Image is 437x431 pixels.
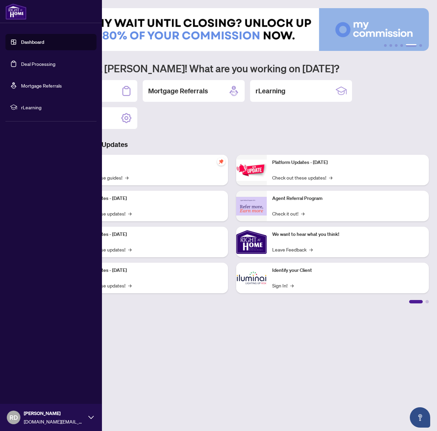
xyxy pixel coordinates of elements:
[272,231,423,238] p: We want to hear what you think!
[35,8,429,51] img: Slide 4
[272,267,423,274] p: Identify your Client
[384,44,387,47] button: 1
[71,231,223,238] p: Platform Updates - [DATE]
[410,407,430,428] button: Open asap
[272,159,423,166] p: Platform Updates - [DATE]
[329,174,332,181] span: →
[272,246,313,253] a: Leave Feedback→
[290,282,294,289] span: →
[125,174,128,181] span: →
[21,82,62,89] a: Mortgage Referrals
[309,246,313,253] span: →
[406,44,417,47] button: 5
[21,39,44,45] a: Dashboard
[400,44,403,47] button: 4
[236,160,267,181] img: Platform Updates - June 23, 2025
[236,227,267,257] img: We want to hear what you think!
[272,174,332,181] a: Check out these updates!→
[35,62,429,75] h1: Welcome back [PERSON_NAME]! What are you working on [DATE]?
[217,157,225,166] span: pushpin
[24,418,85,425] span: [DOMAIN_NAME][EMAIL_ADDRESS][DOMAIN_NAME]
[71,195,223,202] p: Platform Updates - [DATE]
[272,195,423,202] p: Agent Referral Program
[128,210,132,217] span: →
[301,210,304,217] span: →
[148,86,208,96] h2: Mortgage Referrals
[272,282,294,289] a: Sign In!→
[71,267,223,274] p: Platform Updates - [DATE]
[389,44,392,47] button: 2
[71,159,223,166] p: Self-Help
[10,413,18,422] span: RD
[395,44,398,47] button: 3
[236,197,267,215] img: Agent Referral Program
[5,3,27,20] img: logo
[24,410,85,417] span: [PERSON_NAME]
[128,282,132,289] span: →
[236,263,267,293] img: Identify your Client
[128,246,132,253] span: →
[21,104,92,111] span: rLearning
[21,61,55,67] a: Deal Processing
[419,44,422,47] button: 6
[256,86,285,96] h2: rLearning
[272,210,304,217] a: Check it out!→
[35,140,429,149] h3: Brokerage & Industry Updates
